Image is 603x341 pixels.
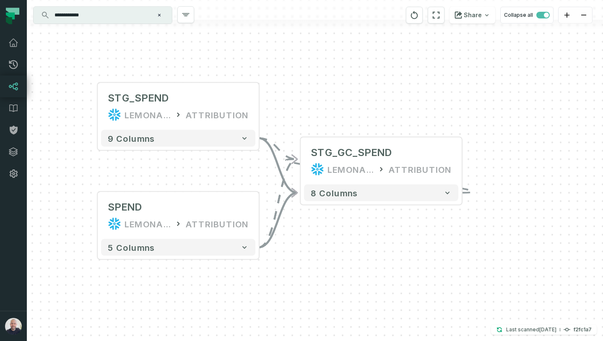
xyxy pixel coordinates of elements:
[259,138,297,193] g: Edge from 82e8040b5ba09b061499a2943564ac6f to f86f41ee62ca82f176c289aa7bb686c9
[259,138,297,159] g: Edge from 82e8040b5ba09b061499a2943564ac6f to f86f41ee62ca82f176c289aa7bb686c9
[108,133,155,143] span: 9 columns
[108,242,155,252] span: 5 columns
[327,163,374,176] div: LEMONADE_DWH
[506,325,556,334] p: Last scanned
[575,7,592,23] button: zoom out
[500,7,554,23] button: Collapse all
[286,159,473,193] g: Edge from f86f41ee62ca82f176c289aa7bb686c9 to f86f41ee62ca82f176c289aa7bb686c9
[491,325,597,335] button: Last scanned[DATE] 2:35:38 PMf2fc1a7
[186,108,249,122] div: ATTRIBUTION
[559,7,575,23] button: zoom in
[155,11,164,19] button: Clear search query
[125,108,171,122] div: LEMONADE_DWH
[186,217,249,231] div: ATTRIBUTION
[311,146,392,159] div: STG_GC_SPEND
[108,91,169,105] div: STG_SPEND
[125,217,171,231] div: LEMONADE
[450,7,495,23] button: Share
[5,318,22,335] img: avatar of Daniel Ochoa Bimblich
[539,326,556,333] relative-time: Oct 7, 2025, 2:35 PM GMT+3
[389,163,452,176] div: ATTRIBUTION
[108,200,142,214] div: SPEND
[574,327,592,332] h4: f2fc1a7
[259,159,297,247] g: Edge from 41bb299049e5680a3012e718f29df7f7 to f86f41ee62ca82f176c289aa7bb686c9
[311,188,358,198] span: 8 columns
